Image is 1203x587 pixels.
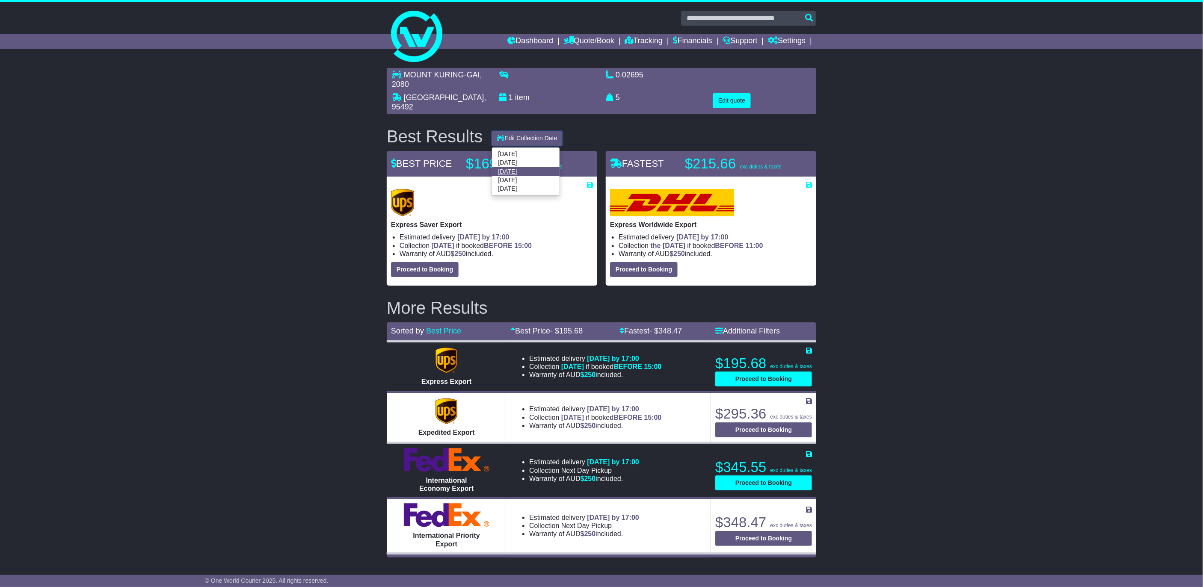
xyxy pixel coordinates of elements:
[492,167,560,176] a: [DATE]
[581,422,596,429] span: $
[529,405,661,413] li: Estimated delivery
[391,158,452,169] span: BEST PRICE
[715,372,812,386] button: Proceed to Booking
[529,475,639,483] li: Warranty of AUD included.
[584,475,596,482] span: 250
[770,467,812,473] span: exc duties & taxes
[529,458,639,466] li: Estimated delivery
[715,242,744,249] span: BEFORE
[581,475,596,482] span: $
[587,458,639,466] span: [DATE] by 17:00
[404,93,484,102] span: [GEOGRAPHIC_DATA]
[387,298,816,317] h2: More Results
[515,93,530,102] span: item
[432,242,454,249] span: [DATE]
[723,34,758,49] a: Support
[492,176,560,185] a: [DATE]
[610,262,678,277] button: Proceed to Booking
[529,466,639,475] li: Collection
[559,327,583,335] span: 195.68
[581,530,596,537] span: $
[613,414,642,421] span: BEFORE
[770,414,812,420] span: exc duties & taxes
[740,164,781,170] span: exc duties & taxes
[529,513,639,522] li: Estimated delivery
[492,159,560,167] a: [DATE]
[392,93,486,111] span: , 95492
[529,363,661,371] li: Collection
[404,448,489,472] img: FedEx Express: International Economy Export
[413,532,480,547] span: International Priority Export
[561,467,612,474] span: Next Day Pickup
[610,158,664,169] span: FASTEST
[616,93,620,102] span: 5
[484,242,513,249] span: BEFORE
[514,242,532,249] span: 15:00
[404,503,489,527] img: FedEx Express: International Priority Export
[509,93,513,102] span: 1
[644,414,662,421] span: 15:00
[613,363,642,370] span: BEFORE
[392,71,482,88] span: , 2080
[382,127,487,146] div: Best Results
[492,150,560,158] a: [DATE]
[715,459,812,476] p: $345.55
[205,577,329,584] span: © One World Courier 2025. All rights reserved.
[610,189,734,216] img: DHL: Express Worldwide Export
[404,71,480,79] span: MOUNT KURING-GAI
[676,233,729,241] span: [DATE] by 17:00
[510,327,583,335] a: Best Price- $195.68
[715,327,780,335] a: Additional Filters
[715,475,812,490] button: Proceed to Booking
[587,514,639,521] span: [DATE] by 17:00
[685,155,792,172] p: $215.66
[529,413,661,422] li: Collection
[400,242,593,250] li: Collection
[421,378,471,385] span: Express Export
[673,250,685,257] span: 250
[529,371,661,379] li: Warranty of AUD included.
[625,34,663,49] a: Tracking
[436,398,457,424] img: UPS (new): Expedited Export
[454,250,466,257] span: 250
[561,522,612,529] span: Next Day Pickup
[713,93,751,108] button: Edit quote
[670,250,685,257] span: $
[561,414,661,421] span: if booked
[584,422,596,429] span: 250
[610,221,812,229] p: Express Worldwide Export
[619,233,812,241] li: Estimated delivery
[673,34,712,49] a: Financials
[426,327,461,335] a: Best Price
[507,34,553,49] a: Dashboard
[492,131,563,146] button: Edit Collection Date
[616,71,643,79] span: 0.02695
[715,514,812,531] p: $348.47
[581,371,596,378] span: $
[564,34,614,49] a: Quote/Book
[651,242,763,249] span: if booked
[561,414,584,421] span: [DATE]
[436,348,457,373] img: UPS (new): Express Export
[715,405,812,422] p: $295.36
[584,530,596,537] span: 250
[619,327,682,335] a: Fastest- $348.47
[651,242,685,249] span: the [DATE]
[768,34,806,49] a: Settings
[619,242,812,250] li: Collection
[715,355,812,372] p: $195.68
[400,233,593,241] li: Estimated delivery
[649,327,682,335] span: - $
[561,363,584,370] span: [DATE]
[450,250,466,257] span: $
[400,250,593,258] li: Warranty of AUD included.
[529,354,661,363] li: Estimated delivery
[529,422,661,430] li: Warranty of AUD included.
[492,185,560,193] a: [DATE]
[587,355,639,362] span: [DATE] by 17:00
[770,363,812,369] span: exc duties & taxes
[418,429,475,436] span: Expedited Export
[561,363,661,370] span: if booked
[584,371,596,378] span: 250
[587,405,639,413] span: [DATE] by 17:00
